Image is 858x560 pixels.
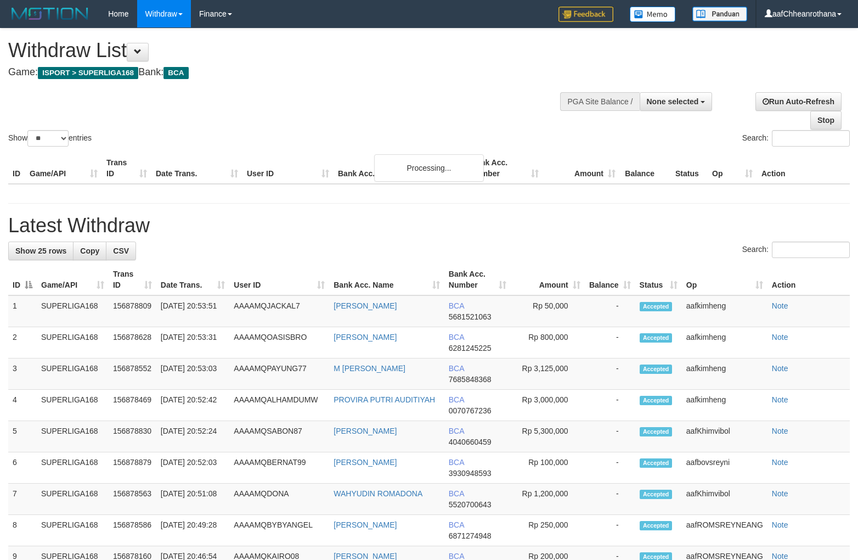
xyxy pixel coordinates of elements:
td: 2 [8,327,37,359]
td: SUPERLIGA168 [37,484,109,515]
span: Copy 5520700643 to clipboard [449,500,492,509]
span: BCA [449,395,464,404]
td: 156878809 [109,295,156,327]
td: 7 [8,484,37,515]
td: Rp 3,125,000 [511,359,585,390]
span: Copy 6281245225 to clipboard [449,344,492,352]
span: BCA [449,364,464,373]
td: 6 [8,452,37,484]
td: aafKhimvibol [682,421,767,452]
th: ID [8,153,25,184]
span: Accepted [640,333,673,343]
td: - [585,390,635,421]
input: Search: [772,130,850,147]
td: aafkimheng [682,327,767,359]
td: aafROMSREYNEANG [682,515,767,546]
td: Rp 800,000 [511,327,585,359]
td: AAAAMQDONA [229,484,329,515]
a: Note [772,489,788,498]
th: Date Trans. [151,153,242,184]
a: Run Auto-Refresh [755,92,842,111]
th: Bank Acc. Name: activate to sort column ascending [329,264,444,295]
a: [PERSON_NAME] [334,301,397,310]
th: Bank Acc. Name [334,153,466,184]
a: M [PERSON_NAME] [334,364,405,373]
td: aafKhimvibol [682,484,767,515]
a: Copy [73,242,106,260]
th: Balance: activate to sort column ascending [585,264,635,295]
td: 1 [8,295,37,327]
a: Note [772,520,788,529]
td: SUPERLIGA168 [37,359,109,390]
th: Trans ID [102,153,151,184]
span: Accepted [640,396,673,405]
a: [PERSON_NAME] [334,458,397,467]
div: Processing... [374,154,484,182]
label: Show entries [8,130,92,147]
td: 8 [8,515,37,546]
th: Bank Acc. Number [466,153,543,184]
td: Rp 5,300,000 [511,421,585,452]
span: Copy [80,247,99,255]
span: BCA [449,333,464,341]
td: aafkimheng [682,295,767,327]
th: User ID [242,153,334,184]
th: Trans ID: activate to sort column ascending [109,264,156,295]
span: Show 25 rows [15,247,66,255]
td: SUPERLIGA168 [37,515,109,546]
div: PGA Site Balance / [560,92,639,111]
span: Copy 7685848368 to clipboard [449,375,492,384]
h1: Withdraw List [8,40,561,61]
span: Copy 4040660459 to clipboard [449,438,492,446]
td: - [585,484,635,515]
td: 4 [8,390,37,421]
img: Feedback.jpg [558,7,613,22]
label: Search: [742,130,850,147]
span: Copy 0070767236 to clipboard [449,406,492,415]
span: None selected [647,97,699,106]
td: SUPERLIGA168 [37,295,109,327]
span: Copy 6871274948 to clipboard [449,531,492,540]
td: SUPERLIGA168 [37,327,109,359]
td: [DATE] 20:53:03 [156,359,229,390]
td: [DATE] 20:52:24 [156,421,229,452]
td: aafkimheng [682,390,767,421]
span: Copy 3930948593 to clipboard [449,469,492,478]
td: SUPERLIGA168 [37,452,109,484]
td: SUPERLIGA168 [37,390,109,421]
td: 156878628 [109,327,156,359]
span: BCA [449,458,464,467]
td: - [585,515,635,546]
td: [DATE] 20:53:51 [156,295,229,327]
td: 156878586 [109,515,156,546]
th: Action [767,264,850,295]
span: Accepted [640,490,673,499]
a: [PERSON_NAME] [334,333,397,341]
td: aafkimheng [682,359,767,390]
td: [DATE] 20:51:08 [156,484,229,515]
td: 156878830 [109,421,156,452]
td: [DATE] 20:49:28 [156,515,229,546]
td: AAAAMQBYBYANGEL [229,515,329,546]
th: Game/API [25,153,102,184]
th: Balance [620,153,671,184]
td: 5 [8,421,37,452]
a: Note [772,301,788,310]
span: Accepted [640,521,673,530]
span: Accepted [640,365,673,374]
td: - [585,359,635,390]
th: Status [671,153,708,184]
span: Accepted [640,427,673,436]
td: SUPERLIGA168 [37,421,109,452]
td: 156878552 [109,359,156,390]
th: Amount: activate to sort column ascending [511,264,585,295]
th: Date Trans.: activate to sort column ascending [156,264,229,295]
td: Rp 50,000 [511,295,585,327]
td: AAAAMQSABON87 [229,421,329,452]
span: BCA [449,489,464,498]
select: Showentries [27,130,69,147]
span: BCA [449,520,464,529]
th: Op: activate to sort column ascending [682,264,767,295]
td: [DATE] 20:52:42 [156,390,229,421]
td: Rp 250,000 [511,515,585,546]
